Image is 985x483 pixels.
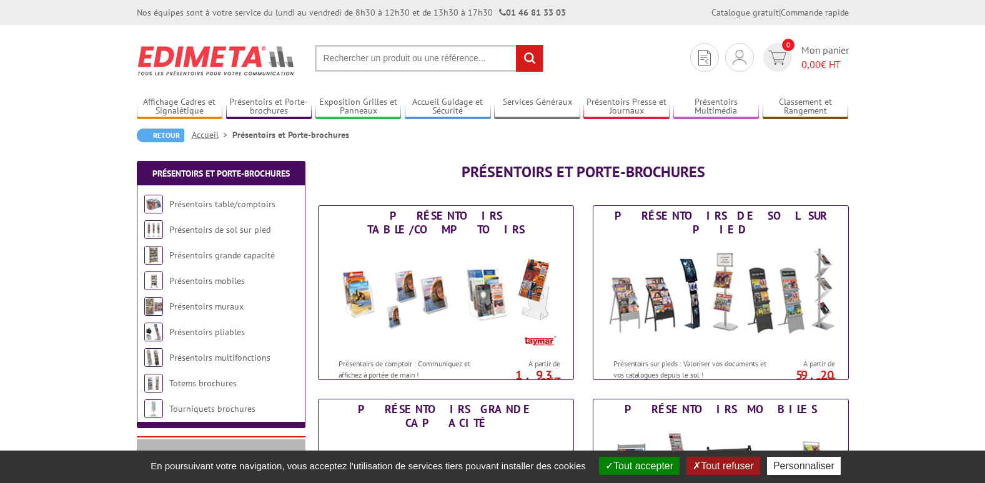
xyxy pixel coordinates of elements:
img: devis rapide [768,51,786,65]
span: Mon panier [801,43,849,72]
input: rechercher [516,45,543,72]
button: Tout refuser [686,457,760,475]
div: Nos équipes sont à votre service du lundi au vendredi de 8h30 à 12h30 et de 13h30 à 17h30 [137,6,566,19]
a: Présentoirs table/comptoirs Présentoirs table/comptoirs Présentoirs de comptoir : Communiquez et ... [318,205,574,380]
a: Présentoirs de sol sur pied Présentoirs de sol sur pied Présentoirs sur pieds : Valoriser vos doc... [593,205,849,380]
strong: 01 46 81 33 03 [499,7,566,18]
a: Retour [137,129,184,142]
img: Tourniquets brochures [144,399,163,418]
p: Présentoirs de comptoir : Communiquez et affichez à portée de main ! [339,358,493,379]
a: Présentoirs pliables [169,326,245,338]
span: A partir de [497,359,560,369]
a: Affichage Cadres et Signalétique [137,97,223,117]
a: Totems brochures [169,378,237,389]
button: Personnaliser (fenêtre modale) [767,457,841,475]
a: Accueil [192,129,232,140]
a: Présentoirs table/comptoirs [169,198,275,210]
a: devis rapide 0 Mon panier 0,00€ HT [760,43,849,72]
a: Présentoirs multifonctions [169,352,270,363]
div: Présentoirs table/comptoirs [322,209,570,237]
a: Présentoirs et Porte-brochures [226,97,312,117]
p: 1.93 € [490,371,560,386]
a: Commande rapide [781,7,849,18]
img: Présentoirs de sol sur pied [144,220,163,239]
img: Présentoirs muraux [144,297,163,316]
span: 0,00 [801,58,821,71]
a: Présentoirs mobiles [169,275,245,286]
img: Totems brochures [144,374,163,393]
sup: HT [826,375,835,386]
img: Présentoirs mobiles [144,271,163,290]
div: | [711,6,849,19]
a: Présentoirs Presse et Journaux [583,97,670,117]
a: Classement et Rangement [763,97,849,117]
li: Présentoirs et Porte-brochures [232,129,349,141]
p: 59.20 € [765,371,835,386]
a: Présentoirs Multimédia [673,97,760,117]
a: Services Généraux [494,97,580,117]
button: Tout accepter [599,457,680,475]
img: Présentoirs multifonctions [144,348,163,367]
a: Présentoirs muraux [169,301,244,312]
a: Exposition Grilles et Panneaux [315,97,402,117]
img: Présentoirs grande capacité [144,246,163,265]
img: Présentoirs de sol sur pied [605,240,836,352]
a: Présentoirs et Porte-brochures [152,168,290,179]
span: A partir de [771,359,835,369]
a: Présentoirs de sol sur pied [169,224,270,235]
img: devis rapide [698,50,711,66]
img: Présentoirs pliables [144,323,163,341]
div: Présentoirs de sol sur pied [596,209,845,237]
p: Présentoirs sur pieds : Valoriser vos documents et vos catalogues depuis le sol ! [613,358,768,379]
span: En poursuivant votre navigation, vous acceptez l'utilisation de services tiers pouvant installer ... [144,461,592,471]
img: Présentoirs table/comptoirs [144,195,163,213]
span: € HT [801,57,849,72]
h1: Présentoirs et Porte-brochures [318,164,849,180]
a: Catalogue gratuit [711,7,779,18]
a: Accueil Guidage et Sécurité [405,97,491,117]
input: Rechercher un produit ou une référence... [315,45,543,72]
div: Présentoirs grande capacité [322,402,570,430]
img: Présentoirs table/comptoirs [330,240,562,352]
sup: HT [551,375,560,386]
div: Présentoirs mobiles [596,402,845,416]
img: devis rapide [733,50,746,65]
img: Edimeta [137,37,296,84]
a: FABRICATIONS"Sur Mesure" [146,447,210,471]
a: Présentoirs grande capacité [169,250,275,261]
a: Tourniquets brochures [169,403,255,414]
span: 0 [782,39,794,51]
